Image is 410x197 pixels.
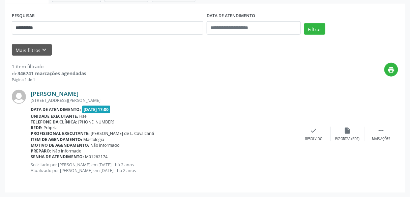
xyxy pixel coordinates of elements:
div: 1 item filtrado [12,63,86,70]
button: print [384,63,398,77]
span: Hse [80,113,87,119]
b: Telefone da clínica: [31,119,77,125]
span: [PHONE_NUMBER] [79,119,115,125]
label: PESQUISAR [12,11,35,21]
b: Item de agendamento: [31,137,82,142]
span: Mastologia [84,137,105,142]
div: de [12,70,86,77]
div: Resolvido [305,137,322,141]
b: Profissional executante: [31,131,90,136]
b: Senha de atendimento: [31,154,84,160]
a: [PERSON_NAME] [31,90,79,97]
i: insert_drive_file [344,127,351,134]
button: Mais filtroskeyboard_arrow_down [12,44,52,56]
i: check [310,127,318,134]
b: Rede: [31,125,42,131]
i:  [378,127,385,134]
span: [DATE] 17:00 [82,106,111,113]
b: Data de atendimento: [31,107,81,112]
div: Exportar (PDF) [335,137,360,141]
p: Solicitado por [PERSON_NAME] em [DATE] - há 2 anos Atualizado por [PERSON_NAME] em [DATE] - há 2 ... [31,162,297,173]
div: [STREET_ADDRESS][PERSON_NAME] [31,97,297,103]
img: img [12,90,26,104]
i: keyboard_arrow_down [41,46,48,54]
strong: 346741 marcações agendadas [18,70,86,77]
button: Filtrar [304,23,325,35]
i: print [388,66,395,74]
span: Própria [44,125,58,131]
div: Página 1 de 1 [12,77,86,83]
span: Não informado [53,148,82,154]
span: Não informado [91,142,120,148]
b: Motivo de agendamento: [31,142,89,148]
span: M01262174 [85,154,108,160]
label: DATA DE ATENDIMENTO [207,11,255,21]
b: Unidade executante: [31,113,78,119]
span: [PERSON_NAME] de L. Cavalcanti [91,131,154,136]
div: Mais ações [372,137,390,141]
b: Preparo: [31,148,51,154]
